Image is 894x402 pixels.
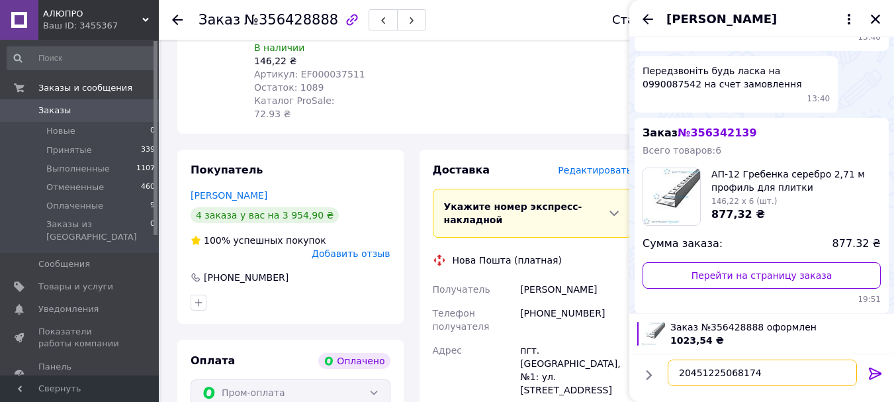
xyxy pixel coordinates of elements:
span: АП-12 Гребенка серебро 2,71 м профиль для плитки алюминиевый ПАС-3097/плиточный г-образный профил... [711,168,881,194]
div: Нова Пошта (платная) [449,254,565,267]
span: 13:40 11.08.2025 [643,32,881,43]
span: Заказ №356428888 оформлен [670,321,886,334]
span: Добавить отзыв [312,248,390,259]
div: Оплачено [318,353,390,369]
span: Каталог ProSale: 72.93 ₴ [254,95,334,119]
span: №356428888 [244,12,338,28]
span: 1023,54 ₴ [670,335,724,346]
input: Поиск [7,46,156,70]
div: 146,22 ₴ [254,54,373,68]
span: 13:40 11.08.2025 [807,93,830,105]
span: Заказы [38,105,71,117]
span: Оплата [191,354,235,367]
span: Отмененные [46,181,104,193]
span: [PERSON_NAME] [666,11,777,28]
div: Статус заказа [612,13,701,26]
span: Покупатель [191,164,263,176]
div: [PERSON_NAME] [517,277,635,301]
span: 1107 [136,163,155,175]
span: Артикул: EF000037511 [254,69,365,79]
textarea: 20451225068174 [668,360,857,386]
span: Панель управления [38,361,122,385]
span: Заказ [643,126,757,139]
span: 0 [150,219,155,242]
span: Укажите номер экспресс-накладной [444,201,582,225]
span: Уведомления [38,303,99,315]
span: 339 [141,144,155,156]
div: пгт. [GEOGRAPHIC_DATA], №1: ул. [STREET_ADDRESS] [517,338,635,402]
button: [PERSON_NAME] [666,11,857,28]
span: АЛЮПРО [43,8,142,20]
div: успешных покупок [191,234,326,247]
span: Сумма заказа: [643,236,723,252]
a: [PERSON_NAME] [191,190,267,201]
span: Новые [46,125,75,137]
span: 460 [141,181,155,193]
span: В наличии [254,42,304,53]
span: Выполненные [46,163,110,175]
div: [PHONE_NUMBER] [517,301,635,338]
span: Сообщения [38,258,90,270]
span: 19:51 11.08.2025 [643,294,881,305]
span: Показатели работы компании [38,326,122,350]
span: Телефон получателя [433,308,490,332]
span: Заказы из [GEOGRAPHIC_DATA] [46,219,150,242]
span: Редактировать [558,165,632,176]
div: Ваш ID: 3455367 [43,20,159,32]
span: 9 [150,200,155,212]
a: Перейти на страницу заказа [643,262,881,289]
button: Закрыть [868,11,883,27]
span: Товары и услуги [38,281,113,293]
button: Назад [640,11,656,27]
span: Адрес [433,345,462,356]
span: 0 [150,125,155,137]
span: 877.32 ₴ [832,236,881,252]
span: Заказ [199,12,240,28]
div: 4 заказа у вас на 3 954,90 ₴ [191,207,339,223]
span: Всего товаров: 6 [643,145,721,156]
span: Получатель [433,284,490,295]
button: Показать кнопки [640,366,657,383]
div: [PHONE_NUMBER] [202,271,290,284]
span: 877,32 ₴ [711,208,765,221]
img: 3109150375_w100_h100_ap-12-grebenka-serebro.jpg [641,322,665,346]
img: 3109150375_w100_h100_ap-12-grebenka-serebro.jpg [643,168,700,225]
span: Остаток: 1089 [254,82,324,93]
span: 100% [204,235,230,246]
span: Заказы и сообщения [38,82,132,94]
span: Доставка [433,164,490,176]
div: Вернуться назад [172,13,183,26]
span: Оплаченные [46,200,103,212]
span: № 356342139 [678,126,756,139]
span: Принятые [46,144,92,156]
span: 146,22 x 6 (шт.) [711,197,777,206]
span: Передзвоніть будь ласка на 0990087542 на счет замовлення [643,64,830,91]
